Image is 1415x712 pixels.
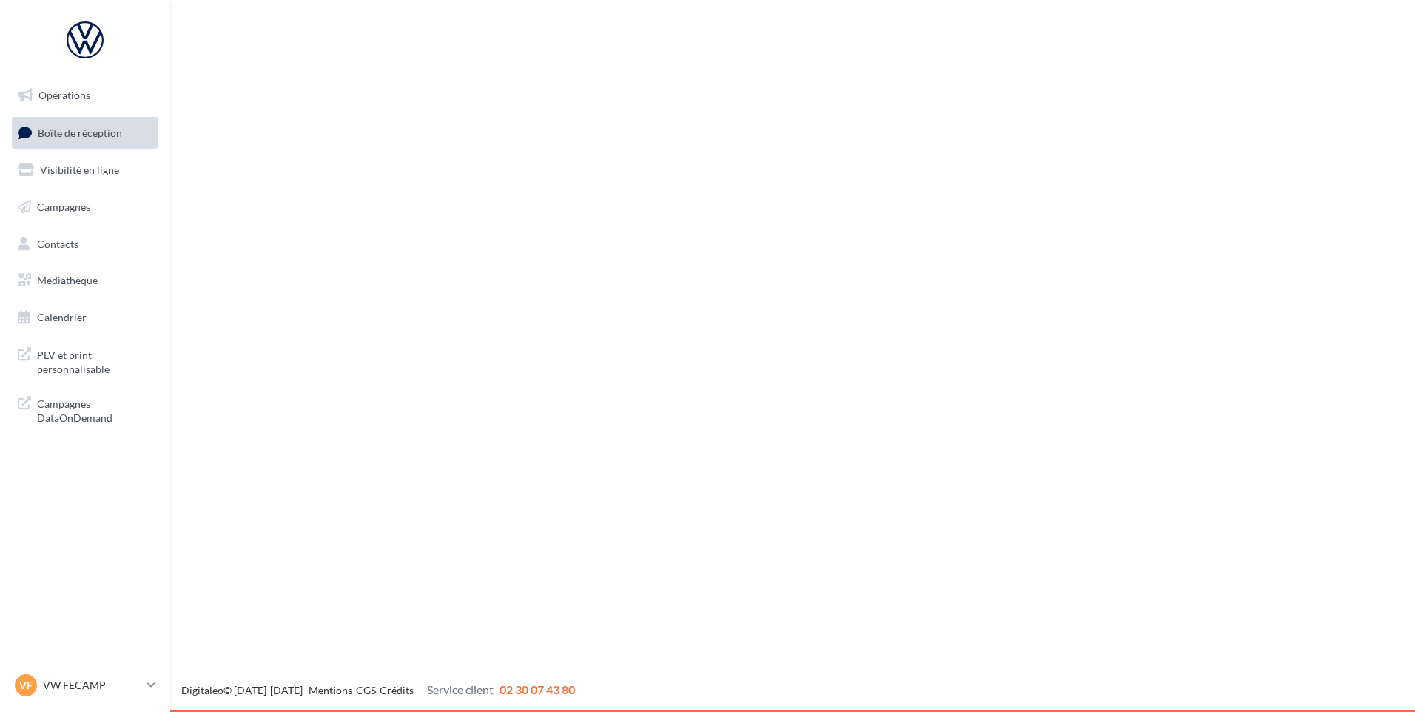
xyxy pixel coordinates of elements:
span: PLV et print personnalisable [37,345,152,377]
span: Visibilité en ligne [40,164,119,176]
span: Médiathèque [37,274,98,286]
a: Contacts [9,229,161,260]
a: Médiathèque [9,265,161,296]
span: Campagnes DataOnDemand [37,394,152,426]
a: Crédits [380,684,414,696]
span: © [DATE]-[DATE] - - - [181,684,575,696]
span: Service client [427,682,494,696]
span: Boîte de réception [38,126,122,138]
span: Calendrier [37,311,87,323]
span: Contacts [37,237,78,249]
a: VF VW FECAMP [12,671,158,699]
span: 02 30 07 43 80 [500,682,575,696]
span: Opérations [38,89,90,101]
a: CGS [356,684,376,696]
span: Campagnes [37,201,90,213]
span: VF [19,678,33,693]
p: VW FECAMP [43,678,141,693]
a: Opérations [9,80,161,111]
a: PLV et print personnalisable [9,339,161,383]
a: Digitaleo [181,684,223,696]
a: Calendrier [9,302,161,333]
a: Campagnes [9,192,161,223]
a: Mentions [309,684,352,696]
a: Campagnes DataOnDemand [9,388,161,431]
a: Boîte de réception [9,117,161,149]
a: Visibilité en ligne [9,155,161,186]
